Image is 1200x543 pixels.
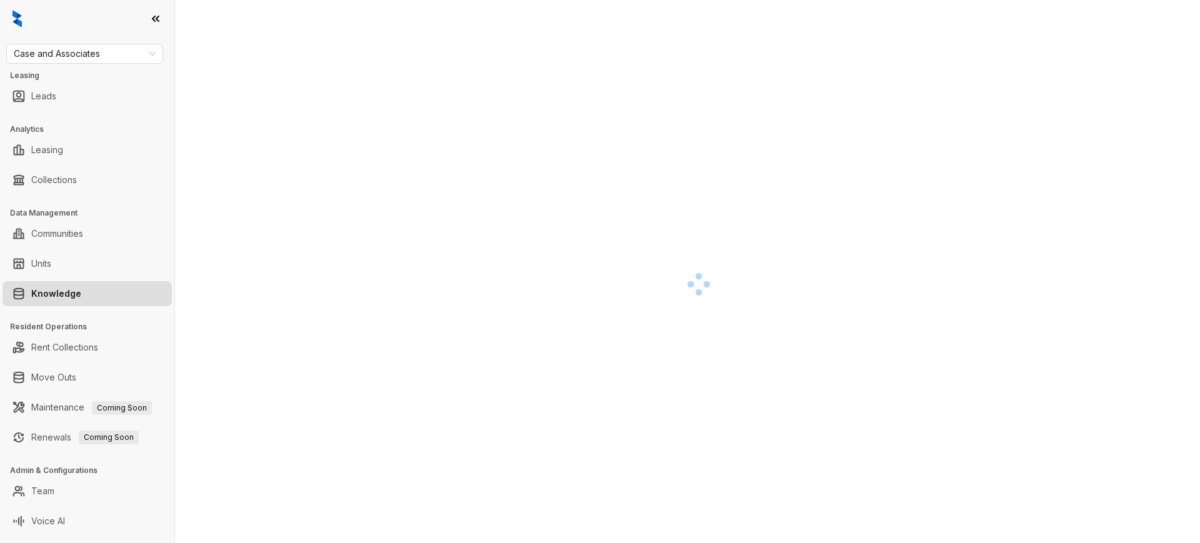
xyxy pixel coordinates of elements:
a: Leads [31,84,56,109]
li: Collections [2,167,172,192]
a: Units [31,251,51,276]
h3: Leasing [10,70,174,81]
li: Move Outs [2,365,172,390]
h3: Analytics [10,124,174,135]
span: Coming Soon [79,431,139,444]
span: Case and Associates [14,44,156,63]
li: Units [2,251,172,276]
li: Leads [2,84,172,109]
a: Team [31,479,54,504]
a: Rent Collections [31,335,98,360]
a: Voice AI [31,509,65,534]
li: Rent Collections [2,335,172,360]
li: Knowledge [2,281,172,306]
li: Communities [2,221,172,246]
span: Coming Soon [92,401,152,415]
a: RenewalsComing Soon [31,425,139,450]
li: Voice AI [2,509,172,534]
a: Move Outs [31,365,76,390]
h3: Resident Operations [10,321,174,332]
h3: Admin & Configurations [10,465,174,476]
li: Leasing [2,137,172,162]
a: Communities [31,221,83,246]
li: Renewals [2,425,172,450]
h3: Data Management [10,207,174,219]
li: Team [2,479,172,504]
a: Knowledge [31,281,81,306]
img: logo [12,10,22,27]
li: Maintenance [2,395,172,420]
a: Leasing [31,137,63,162]
a: Collections [31,167,77,192]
